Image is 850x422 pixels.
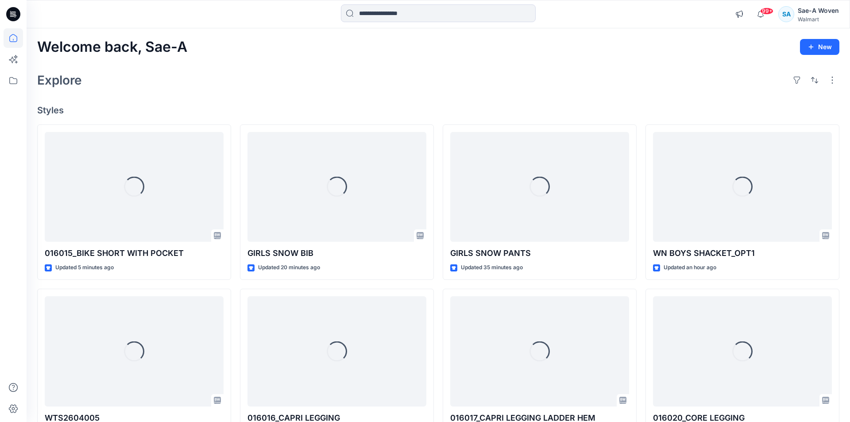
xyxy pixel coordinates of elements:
p: GIRLS SNOW PANTS [450,247,629,259]
p: Updated an hour ago [664,263,716,272]
span: 99+ [760,8,773,15]
button: New [800,39,839,55]
p: WN BOYS SHACKET_OPT1 [653,247,832,259]
h2: Welcome back, Sae-A [37,39,187,55]
div: SA [778,6,794,22]
p: Updated 20 minutes ago [258,263,320,272]
p: Updated 5 minutes ago [55,263,114,272]
p: GIRLS SNOW BIB [247,247,426,259]
p: 016015_BIKE SHORT WITH POCKET [45,247,224,259]
div: Sae-A Woven [798,5,839,16]
h2: Explore [37,73,82,87]
p: Updated 35 minutes ago [461,263,523,272]
div: Walmart [798,16,839,23]
h4: Styles [37,105,839,116]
